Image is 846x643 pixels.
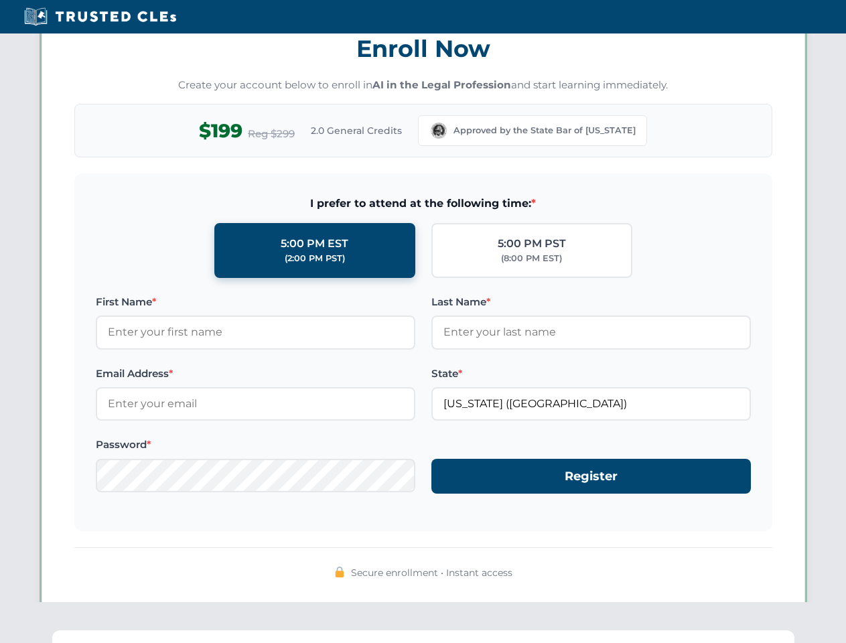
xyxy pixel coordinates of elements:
[431,315,751,349] input: Enter your last name
[501,252,562,265] div: (8:00 PM EST)
[74,27,772,70] h3: Enroll Now
[74,78,772,93] p: Create your account below to enroll in and start learning immediately.
[199,116,242,146] span: $199
[311,123,402,138] span: 2.0 General Credits
[372,78,511,91] strong: AI in the Legal Profession
[429,121,448,140] img: Washington Bar
[20,7,180,27] img: Trusted CLEs
[285,252,345,265] div: (2:00 PM PST)
[498,235,566,253] div: 5:00 PM PST
[334,567,345,577] img: 🔒
[431,366,751,382] label: State
[431,387,751,421] input: Washington (WA)
[96,294,415,310] label: First Name
[96,437,415,453] label: Password
[96,195,751,212] span: I prefer to attend at the following time:
[248,126,295,142] span: Reg $299
[351,565,512,580] span: Secure enrollment • Instant access
[431,459,751,494] button: Register
[281,235,348,253] div: 5:00 PM EST
[431,294,751,310] label: Last Name
[96,315,415,349] input: Enter your first name
[96,366,415,382] label: Email Address
[96,387,415,421] input: Enter your email
[453,124,636,137] span: Approved by the State Bar of [US_STATE]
